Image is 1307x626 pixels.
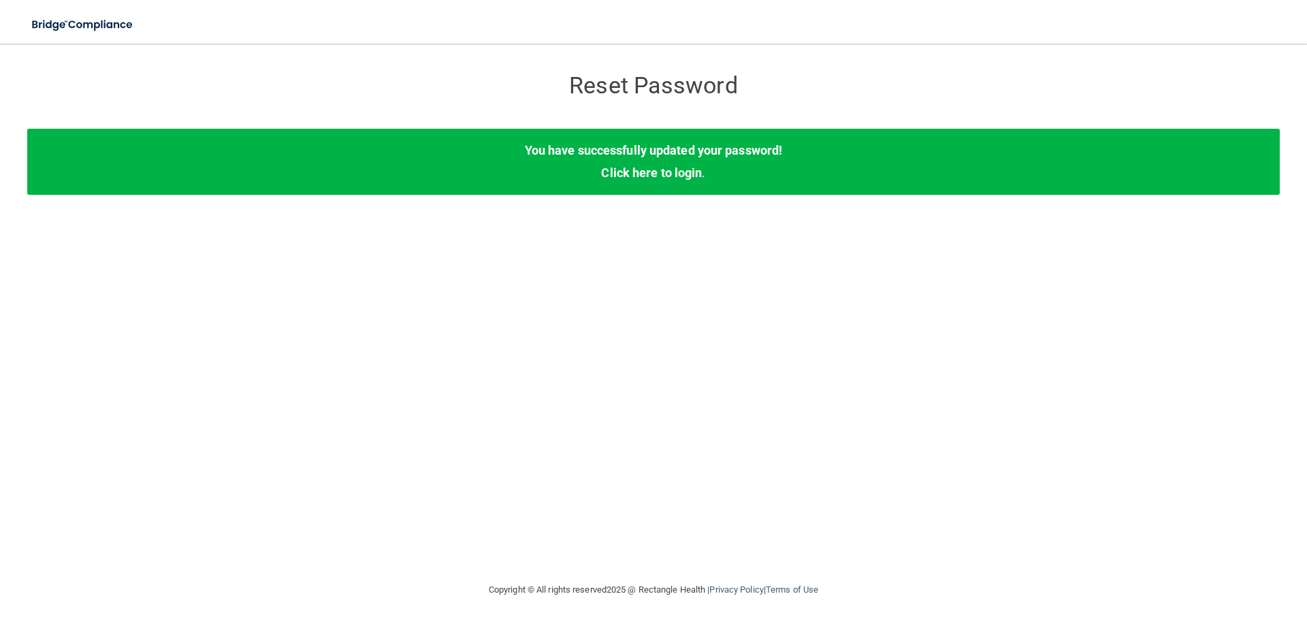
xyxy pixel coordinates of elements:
[766,584,818,595] a: Terms of Use
[601,166,702,180] a: Click here to login
[405,73,902,98] h3: Reset Password
[709,584,763,595] a: Privacy Policy
[27,129,1280,194] div: .
[405,568,902,612] div: Copyright © All rights reserved 2025 @ Rectangle Health | |
[525,143,782,157] b: You have successfully updated your password!
[20,11,146,39] img: bridge_compliance_login_screen.278c3ca4.svg
[1071,529,1291,584] iframe: Drift Widget Chat Controller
